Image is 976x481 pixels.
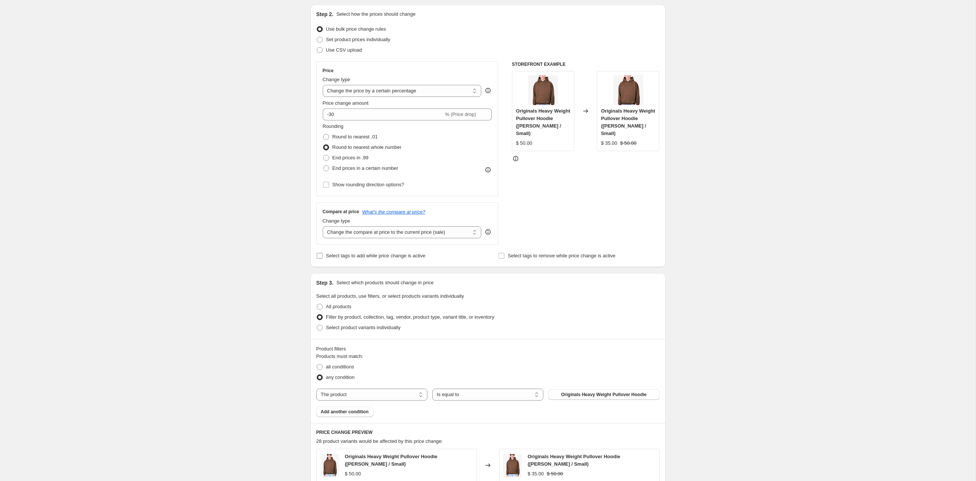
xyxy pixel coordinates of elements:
[561,392,647,398] span: Originals Heavy Weight Pullover Hoodie
[503,454,522,477] img: BHMJ166A_TOF-1_80x.jpg
[332,165,398,171] span: End prices in a certain number
[345,470,361,478] div: $ 50.00
[332,144,402,150] span: Round to nearest whole number
[601,108,655,136] span: Originals Heavy Weight Pullover Hoodie ([PERSON_NAME] / Small)
[316,407,373,417] button: Add another condition
[326,374,355,380] span: any condition
[323,68,334,74] h3: Price
[528,75,558,105] img: BHMJ166A_TOF-1_80x.jpg
[323,100,369,106] span: Price change amount
[484,87,492,94] div: help
[332,134,378,140] span: Round to nearest .01
[326,37,390,42] span: Set product prices individually
[548,389,659,400] button: Originals Heavy Weight Pullover Hoodie
[323,77,350,82] span: Change type
[345,454,438,467] span: Originals Heavy Weight Pullover Hoodie ([PERSON_NAME] / Small)
[326,253,426,258] span: Select tags to add while price change is active
[323,108,444,120] input: -15
[326,314,494,320] span: Filter by product, collection, tag, vendor, product type, variant title, or inventory
[316,438,443,444] span: 28 product variants would be affected by this price change:
[332,155,369,160] span: End prices in .99
[323,218,350,224] span: Change type
[316,293,464,299] span: Select all products, use filters, or select products variants individually
[528,454,620,467] span: Originals Heavy Weight Pullover Hoodie ([PERSON_NAME] / Small)
[516,140,532,147] div: $ 50.00
[362,209,426,215] button: What's the compare at price?
[326,325,400,330] span: Select product variants individually
[326,26,386,32] span: Use bulk price change rules
[323,123,344,129] span: Rounding
[613,75,643,105] img: BHMJ166A_TOF-1_80x.jpg
[332,182,404,187] span: Show rounding direction options?
[316,429,660,435] h6: PRICE CHANGE PREVIEW
[484,228,492,236] div: help
[508,253,616,258] span: Select tags to remove while price change is active
[320,454,339,477] img: BHMJ166A_TOF-1_80x.jpg
[326,364,354,370] span: all conditions
[512,61,660,67] h6: STOREFRONT EXAMPLE
[601,140,617,147] div: $ 35.00
[321,409,369,415] span: Add another condition
[316,353,363,359] span: Products must match:
[316,345,660,353] div: Product filters
[323,209,359,215] h3: Compare at price
[547,470,563,478] strike: $ 50.00
[516,108,570,136] span: Originals Heavy Weight Pullover Hoodie ([PERSON_NAME] / Small)
[316,279,334,287] h2: Step 3.
[336,10,415,18] p: Select how the prices should change
[620,140,636,147] strike: $ 50.00
[326,47,362,53] span: Use CSV upload
[316,10,334,18] h2: Step 2.
[326,304,352,309] span: All products
[528,470,544,478] div: $ 35.00
[336,279,433,287] p: Select which products should change in price
[445,111,476,117] span: % (Price drop)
